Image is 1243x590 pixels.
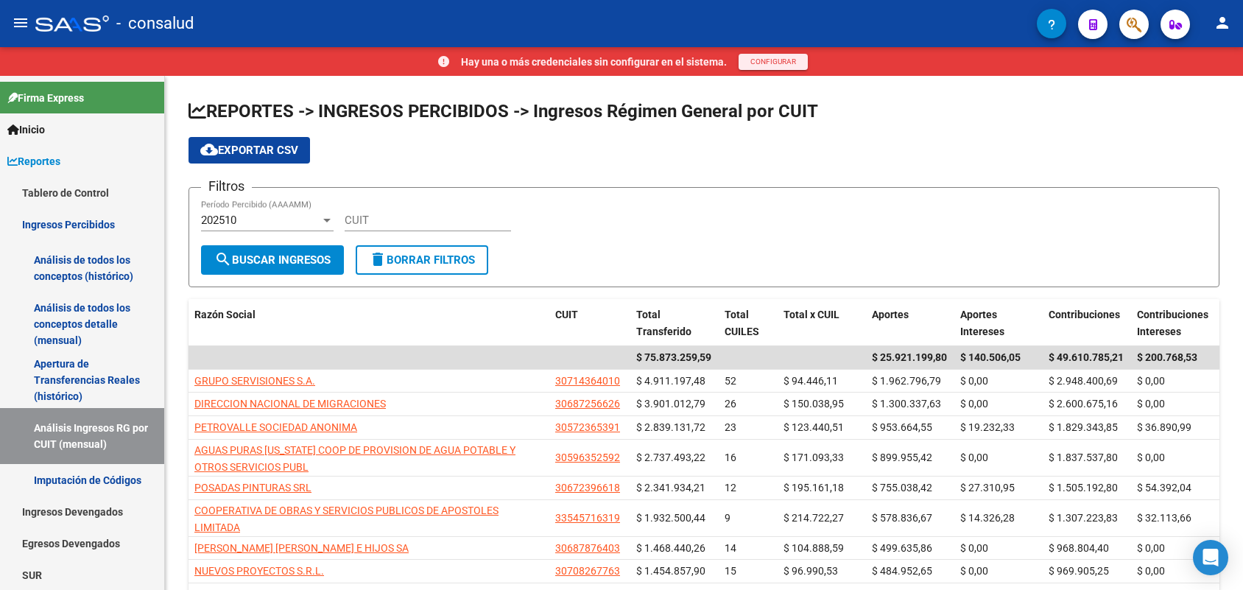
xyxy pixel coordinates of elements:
span: Buscar Ingresos [214,253,331,267]
span: Contribuciones Intereses [1137,309,1208,337]
span: $ 49.610.785,21 [1049,351,1124,363]
span: 30672396618 [555,482,620,494]
span: 16 [725,452,736,463]
span: Firma Express [7,90,84,106]
span: 30572365391 [555,421,620,433]
span: $ 171.093,33 [784,452,844,463]
span: 202510 [201,214,236,227]
span: 30596352592 [555,452,620,463]
span: $ 1.837.537,80 [1049,452,1118,463]
datatable-header-cell: Contribuciones Intereses [1131,299,1219,348]
span: Total x CUIL [784,309,839,320]
h3: Filtros [201,176,252,197]
span: PETROVALLE SOCIEDAD ANONIMA [194,421,357,433]
span: 30687256626 [555,398,620,410]
datatable-header-cell: Aportes [866,299,954,348]
span: $ 54.392,04 [1137,482,1191,494]
span: $ 0,00 [960,542,988,554]
span: $ 953.664,55 [872,421,932,433]
span: $ 1.932.500,44 [636,512,705,524]
span: $ 104.888,59 [784,542,844,554]
span: $ 4.911.197,48 [636,375,705,387]
span: $ 1.454.857,90 [636,565,705,577]
span: 30708267763 [555,565,620,577]
span: 26 [725,398,736,410]
span: Total Transferido [636,309,691,337]
span: 33545716319 [555,512,620,524]
span: $ 2.737.493,22 [636,452,705,463]
span: $ 214.722,27 [784,512,844,524]
span: 9 [725,512,730,524]
span: $ 94.446,11 [784,375,838,387]
span: $ 0,00 [1137,398,1165,410]
button: CONFIGURAR [739,54,808,70]
datatable-header-cell: Total Transferido [630,299,719,348]
span: $ 0,00 [1137,375,1165,387]
button: Borrar Filtros [356,245,488,275]
span: $ 899.955,42 [872,452,932,463]
span: AGUAS PURAS [US_STATE] COOP DE PROVISION DE AGUA POTABLE Y OTROS SERVICIOS PUBL [194,444,515,473]
span: $ 578.836,67 [872,512,932,524]
span: $ 2.600.675,16 [1049,398,1118,410]
span: $ 0,00 [960,565,988,577]
span: - consalud [116,7,194,40]
mat-icon: person [1214,14,1231,32]
datatable-header-cell: Contribuciones [1043,299,1131,348]
mat-icon: delete [369,250,387,268]
span: 23 [725,421,736,433]
span: $ 0,00 [1137,565,1165,577]
div: Open Intercom Messenger [1193,540,1228,575]
span: $ 2.948.400,69 [1049,375,1118,387]
span: POSADAS PINTURAS SRL [194,482,311,494]
span: DIRECCION NACIONAL DE MIGRACIONES [194,398,386,410]
span: $ 1.300.337,63 [872,398,941,410]
span: 30687876403 [555,542,620,554]
datatable-header-cell: Razón Social [189,299,549,348]
datatable-header-cell: Total CUILES [719,299,778,348]
span: Aportes [872,309,909,320]
span: $ 499.635,86 [872,542,932,554]
span: Exportar CSV [200,144,298,157]
span: $ 27.310,95 [960,482,1015,494]
span: $ 1.829.343,85 [1049,421,1118,433]
span: $ 200.768,53 [1137,351,1197,363]
span: $ 1.962.796,79 [872,375,941,387]
datatable-header-cell: Aportes Intereses [954,299,1043,348]
span: $ 0,00 [960,452,988,463]
mat-icon: menu [12,14,29,32]
p: Hay una o más credenciales sin configurar en el sistema. [461,54,727,70]
span: $ 14.326,28 [960,512,1015,524]
span: Razón Social [194,309,256,320]
span: 30714364010 [555,375,620,387]
span: [PERSON_NAME] [PERSON_NAME] E HIJOS SA [194,542,409,554]
span: $ 755.038,42 [872,482,932,494]
span: NUEVOS PROYECTOS S.R.L. [194,565,324,577]
span: Reportes [7,153,60,169]
span: $ 0,00 [960,398,988,410]
span: CUIT [555,309,578,320]
span: $ 1.505.192,80 [1049,482,1118,494]
span: $ 195.161,18 [784,482,844,494]
span: $ 0,00 [960,375,988,387]
span: 14 [725,542,736,554]
span: Contribuciones [1049,309,1120,320]
span: CONFIGURAR [750,57,796,66]
span: 12 [725,482,736,494]
span: $ 2.341.934,21 [636,482,705,494]
span: Aportes Intereses [960,309,1004,337]
span: $ 140.506,05 [960,351,1021,363]
span: 52 [725,375,736,387]
span: REPORTES -> INGRESOS PERCIBIDOS -> Ingresos Régimen General por CUIT [189,101,818,122]
span: Total CUILES [725,309,759,337]
span: 15 [725,565,736,577]
span: $ 19.232,33 [960,421,1015,433]
span: $ 96.990,53 [784,565,838,577]
span: $ 32.113,66 [1137,512,1191,524]
span: $ 968.804,40 [1049,542,1109,554]
span: $ 1.468.440,26 [636,542,705,554]
mat-icon: search [214,250,232,268]
span: $ 969.905,25 [1049,565,1109,577]
span: $ 25.921.199,80 [872,351,947,363]
button: Buscar Ingresos [201,245,344,275]
button: Exportar CSV [189,137,310,164]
